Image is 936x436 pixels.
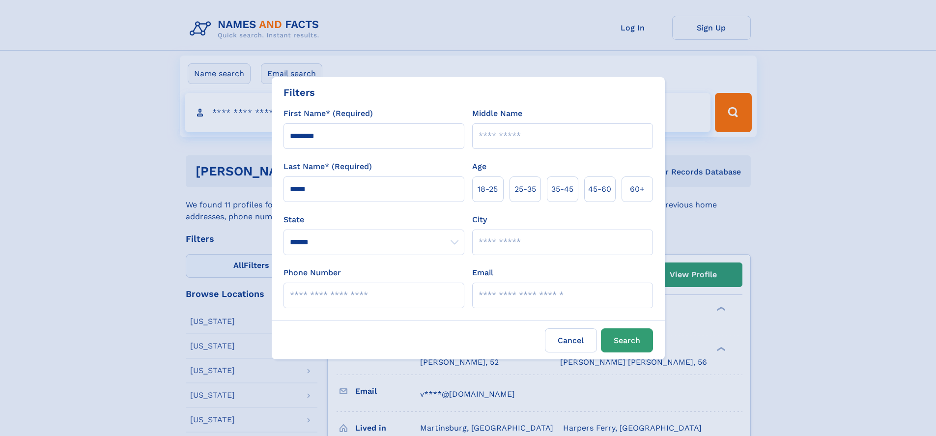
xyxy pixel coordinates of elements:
[545,328,597,352] label: Cancel
[514,183,536,195] span: 25‑35
[284,214,464,226] label: State
[284,267,341,279] label: Phone Number
[284,161,372,173] label: Last Name* (Required)
[472,161,486,173] label: Age
[472,108,522,119] label: Middle Name
[284,85,315,100] div: Filters
[601,328,653,352] button: Search
[630,183,645,195] span: 60+
[472,267,493,279] label: Email
[478,183,498,195] span: 18‑25
[588,183,611,195] span: 45‑60
[472,214,487,226] label: City
[284,108,373,119] label: First Name* (Required)
[551,183,573,195] span: 35‑45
